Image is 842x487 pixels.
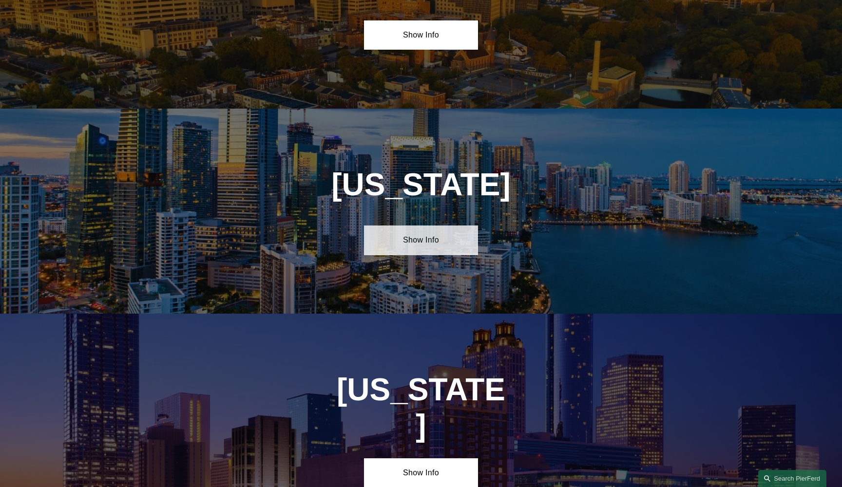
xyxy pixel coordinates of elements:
[336,372,506,443] h1: [US_STATE]
[364,20,478,50] a: Show Info
[307,167,535,203] h1: [US_STATE]
[758,470,826,487] a: Search this site
[364,225,478,255] a: Show Info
